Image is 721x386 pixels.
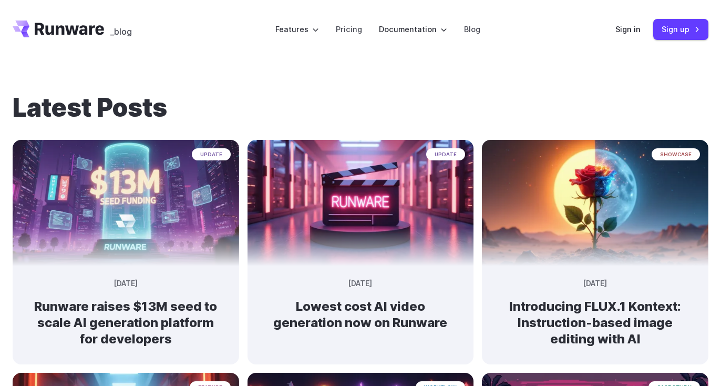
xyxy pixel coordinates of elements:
time: [DATE] [348,278,372,290]
a: Surreal rose in a desert landscape, split between day and night with the sun and moon aligned beh... [482,258,708,364]
h2: Runware raises $13M seed to scale AI generation platform for developers [29,298,222,348]
a: Go to / [13,21,104,37]
time: [DATE] [583,278,607,290]
span: showcase [652,148,700,160]
h1: Latest Posts [13,93,708,123]
a: Sign in [615,23,641,35]
a: Sign up [653,19,708,39]
span: update [192,148,231,160]
img: Surreal rose in a desert landscape, split between day and night with the sun and moon aligned beh... [482,140,708,266]
a: Pricing [336,23,362,35]
label: Documentation [379,23,447,35]
h2: Lowest cost AI video generation now on Runware [264,298,457,331]
a: Futuristic city scene with neon lights showing Runware announcement of $13M seed funding in large... [13,258,239,364]
a: _blog [110,21,132,37]
img: Futuristic city scene with neon lights showing Runware announcement of $13M seed funding in large... [13,140,239,266]
a: Blog [464,23,480,35]
h2: Introducing FLUX.1 Kontext: Instruction-based image editing with AI [499,298,692,348]
span: _blog [110,27,132,36]
time: [DATE] [114,278,138,290]
span: update [426,148,465,160]
a: Neon-lit movie clapperboard with the word 'RUNWARE' in a futuristic server room update [DATE] Low... [248,258,474,348]
img: Neon-lit movie clapperboard with the word 'RUNWARE' in a futuristic server room [248,140,474,266]
label: Features [275,23,319,35]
